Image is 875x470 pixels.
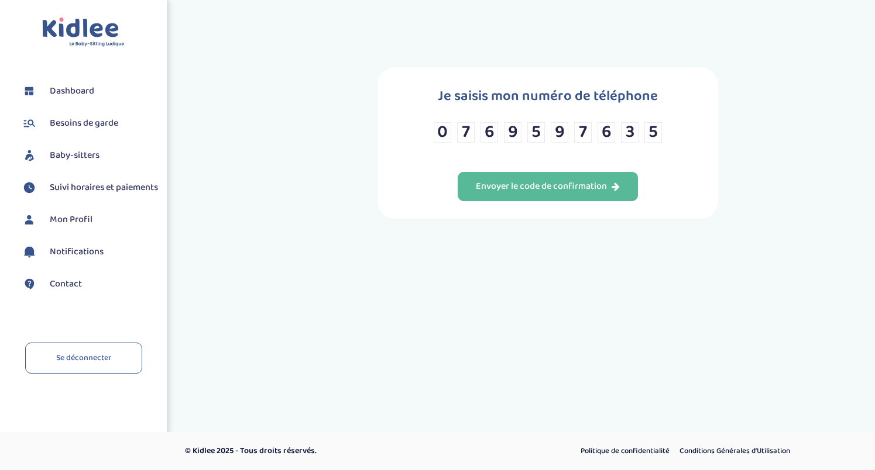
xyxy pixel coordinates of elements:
[42,18,125,47] img: logo.svg
[20,179,38,196] img: suivihoraire.svg
[185,445,488,457] p: © Kidlee 2025 - Tous droits réservés.
[675,444,794,459] a: Conditions Générales d’Utilisation
[20,211,158,229] a: Mon Profil
[20,243,158,261] a: Notifications
[20,82,158,100] a: Dashboard
[20,275,38,293] img: contact.svg
[20,147,38,164] img: babysitters.svg
[20,243,38,261] img: notification.svg
[50,181,158,195] span: Suivi horaires et paiements
[20,275,158,293] a: Contact
[50,148,99,163] span: Baby-sitters
[438,85,658,108] h1: Je saisis mon numéro de téléphone
[458,172,638,201] button: Envoyer le code de confirmation
[50,84,94,98] span: Dashboard
[20,179,158,196] a: Suivi horaires et paiements
[20,82,38,100] img: dashboard.svg
[577,444,674,459] a: Politique de confidentialité
[20,115,158,132] a: Besoins de garde
[25,343,142,374] a: Se déconnecter
[50,277,82,291] span: Contact
[20,115,38,132] img: besoin.svg
[50,213,92,227] span: Mon Profil
[50,116,118,130] span: Besoins de garde
[20,211,38,229] img: profil.svg
[50,245,104,259] span: Notifications
[20,147,158,164] a: Baby-sitters
[476,180,620,193] div: Envoyer le code de confirmation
